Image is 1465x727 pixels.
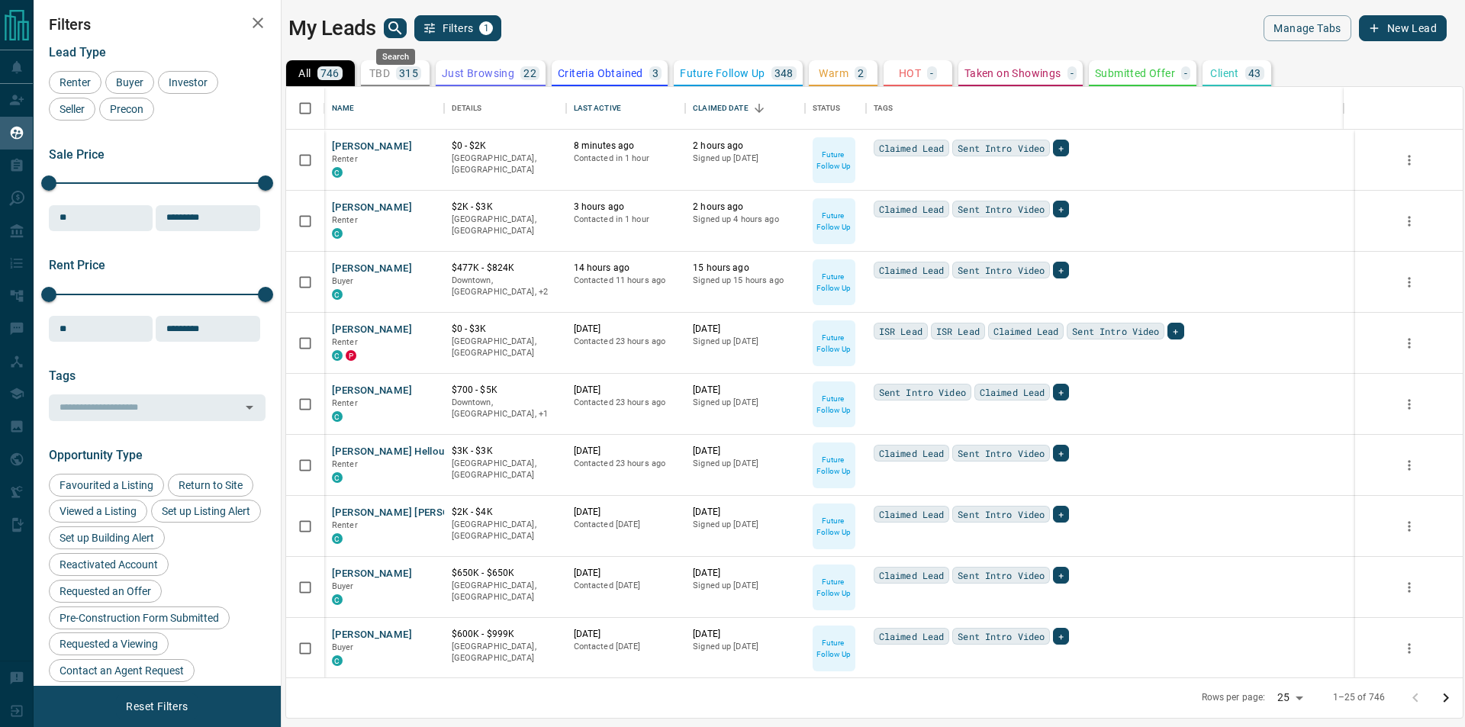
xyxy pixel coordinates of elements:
span: Sent Intro Video [1072,323,1159,339]
span: Sent Intro Video [958,507,1045,522]
div: Claimed Date [685,87,805,130]
div: condos.ca [332,228,343,239]
div: Favourited a Listing [49,474,164,497]
p: East End, Toronto [452,275,559,298]
p: 746 [320,68,340,79]
p: $2K - $4K [452,506,559,519]
span: Claimed Lead [879,446,945,461]
div: 25 [1271,687,1308,709]
div: condos.ca [332,655,343,666]
span: Sent Intro Video [958,629,1045,644]
span: Claimed Lead [879,507,945,522]
div: + [1053,506,1069,523]
div: + [1053,140,1069,156]
p: Client [1210,68,1238,79]
p: Signed up [DATE] [693,153,797,165]
span: + [1058,384,1064,400]
p: Contacted 23 hours ago [574,336,678,348]
p: Contacted [DATE] [574,519,678,531]
button: more [1398,454,1421,477]
span: ISR Lead [879,323,922,339]
p: [GEOGRAPHIC_DATA], [GEOGRAPHIC_DATA] [452,153,559,176]
button: more [1398,393,1421,416]
div: condos.ca [332,350,343,361]
p: Submitted Offer [1095,68,1175,79]
p: Signed up [DATE] [693,580,797,592]
p: 43 [1248,68,1261,79]
p: Future Follow Up [814,393,854,416]
span: Claimed Lead [879,568,945,583]
button: Manage Tabs [1264,15,1351,41]
p: [DATE] [693,506,797,519]
span: Claimed Lead [993,323,1059,339]
p: [DATE] [574,384,678,397]
p: - [1184,68,1187,79]
p: - [930,68,933,79]
p: [GEOGRAPHIC_DATA], [GEOGRAPHIC_DATA] [452,458,559,481]
div: Viewed a Listing [49,500,147,523]
span: Reactivated Account [54,558,163,571]
p: $477K - $824K [452,262,559,275]
div: Return to Site [168,474,253,497]
div: Last Active [566,87,686,130]
p: $3K - $3K [452,445,559,458]
div: + [1053,201,1069,217]
div: Set up Building Alert [49,526,165,549]
div: condos.ca [332,289,343,300]
span: Sent Intro Video [958,262,1045,278]
div: condos.ca [332,167,343,178]
p: Contacted in 1 hour [574,153,678,165]
span: Sent Intro Video [958,201,1045,217]
div: Renter [49,71,101,94]
p: Future Follow Up [814,210,854,233]
div: + [1167,323,1183,339]
div: Last Active [574,87,621,130]
p: 315 [399,68,418,79]
span: + [1058,262,1064,278]
button: search button [384,18,407,38]
p: $0 - $2K [452,140,559,153]
span: Renter [332,520,358,530]
span: Renter [332,459,358,469]
button: more [1398,149,1421,172]
button: [PERSON_NAME] [332,140,412,154]
span: Renter [332,398,358,408]
span: Tags [49,368,76,383]
span: Sent Intro Video [958,446,1045,461]
span: Precon [105,103,149,115]
p: Signed up [DATE] [693,458,797,470]
p: [DATE] [574,323,678,336]
span: Requested a Viewing [54,638,163,650]
div: Details [452,87,482,130]
p: - [1071,68,1074,79]
span: Sale Price [49,147,105,162]
span: Sent Intro Video [879,384,966,400]
div: + [1053,628,1069,645]
p: [GEOGRAPHIC_DATA], [GEOGRAPHIC_DATA] [452,641,559,664]
button: Open [239,397,260,418]
p: Signed up 4 hours ago [693,214,797,226]
button: [PERSON_NAME] [332,262,412,276]
p: Taken on Showings [964,68,1061,79]
span: 1 [481,23,491,34]
div: + [1053,567,1069,584]
p: Rows per page: [1202,691,1266,704]
button: [PERSON_NAME] [PERSON_NAME] [332,506,494,520]
div: Investor [158,71,218,94]
p: $600K - $999K [452,628,559,641]
p: Signed up 15 hours ago [693,275,797,287]
p: 2 hours ago [693,201,797,214]
div: Status [805,87,866,130]
button: [PERSON_NAME] [332,567,412,581]
p: Criteria Obtained [558,68,643,79]
p: Contacted 23 hours ago [574,397,678,409]
div: Precon [99,98,154,121]
p: 8 minutes ago [574,140,678,153]
button: more [1398,271,1421,294]
p: 2 hours ago [693,140,797,153]
span: Renter [332,337,358,347]
span: Investor [163,76,213,88]
p: [DATE] [574,445,678,458]
span: + [1058,140,1064,156]
p: Signed up [DATE] [693,336,797,348]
